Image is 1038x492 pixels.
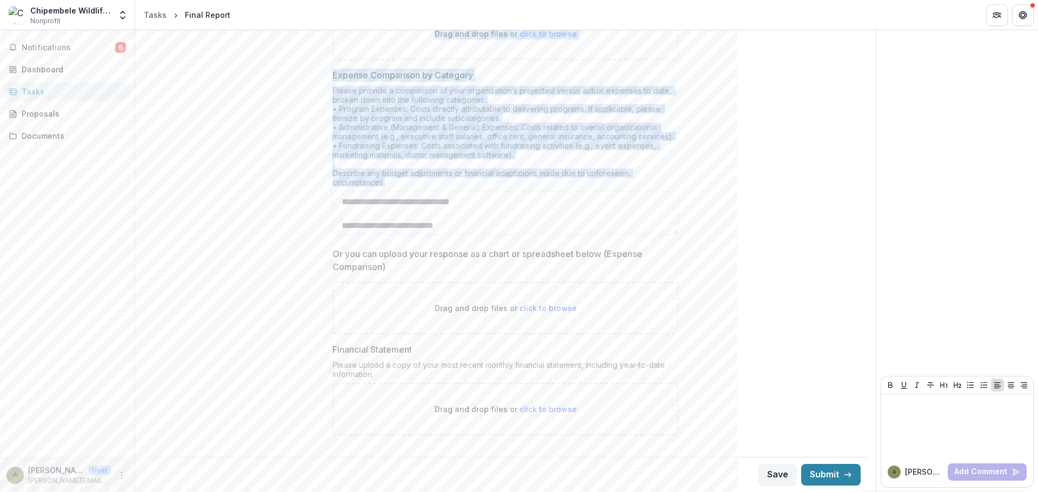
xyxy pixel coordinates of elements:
[4,105,130,123] a: Proposals
[28,464,84,476] p: [PERSON_NAME][EMAIL_ADDRESS][DOMAIN_NAME]
[435,302,577,314] p: Drag and drop files or
[22,43,115,52] span: Notifications
[332,247,672,273] p: Or you can upload your response as a chart or spreadsheet below (Expense Comparison)
[89,466,111,475] p: User
[4,39,130,56] button: Notifications6
[1004,379,1017,392] button: Align Center
[964,379,977,392] button: Bullet List
[435,28,577,39] p: Drag and drop files or
[30,16,61,26] span: Nonprofit
[1012,4,1034,26] button: Get Help
[758,464,797,486] button: Save
[144,9,167,21] div: Tasks
[22,108,122,119] div: Proposals
[435,403,577,415] p: Drag and drop files or
[4,83,130,100] a: Tasks
[884,379,897,392] button: Bold
[905,466,943,477] p: [PERSON_NAME][EMAIL_ADDRESS][DOMAIN_NAME]
[986,4,1008,26] button: Partners
[951,379,964,392] button: Heading 2
[30,5,111,16] div: Chipembele Wildlife Education Trust
[139,7,171,23] a: Tasks
[9,6,26,24] img: Chipembele Wildlife Education Trust
[520,405,577,414] span: click to browse
[332,360,678,383] div: Please upload a copy of your most recent monthly financial statement, including year-to-date info...
[332,86,678,191] div: Please provide a comparison of your organization’s projected versus actual expenses to date, brok...
[897,379,910,392] button: Underline
[1017,379,1030,392] button: Align Right
[332,343,412,356] p: Financial Statement
[22,64,122,75] div: Dashboard
[977,379,990,392] button: Ordered List
[893,469,896,475] div: anna@chipembele.org
[801,464,861,486] button: Submit
[115,4,130,26] button: Open entity switcher
[139,7,235,23] nav: breadcrumb
[185,9,230,21] div: Final Report
[520,304,577,313] span: click to browse
[115,42,126,53] span: 6
[13,471,18,478] div: anna@chipembele.org
[332,69,473,82] p: Expense Comparison by Category
[22,130,122,141] div: Documents
[991,379,1004,392] button: Align Left
[520,29,577,38] span: click to browse
[937,379,950,392] button: Heading 1
[28,476,111,486] p: [PERSON_NAME][EMAIL_ADDRESS][DOMAIN_NAME]
[910,379,923,392] button: Italicize
[948,463,1027,481] button: Add Comment
[115,469,128,482] button: More
[4,127,130,145] a: Documents
[4,60,130,78] a: Dashboard
[22,86,122,97] div: Tasks
[924,379,937,392] button: Strike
